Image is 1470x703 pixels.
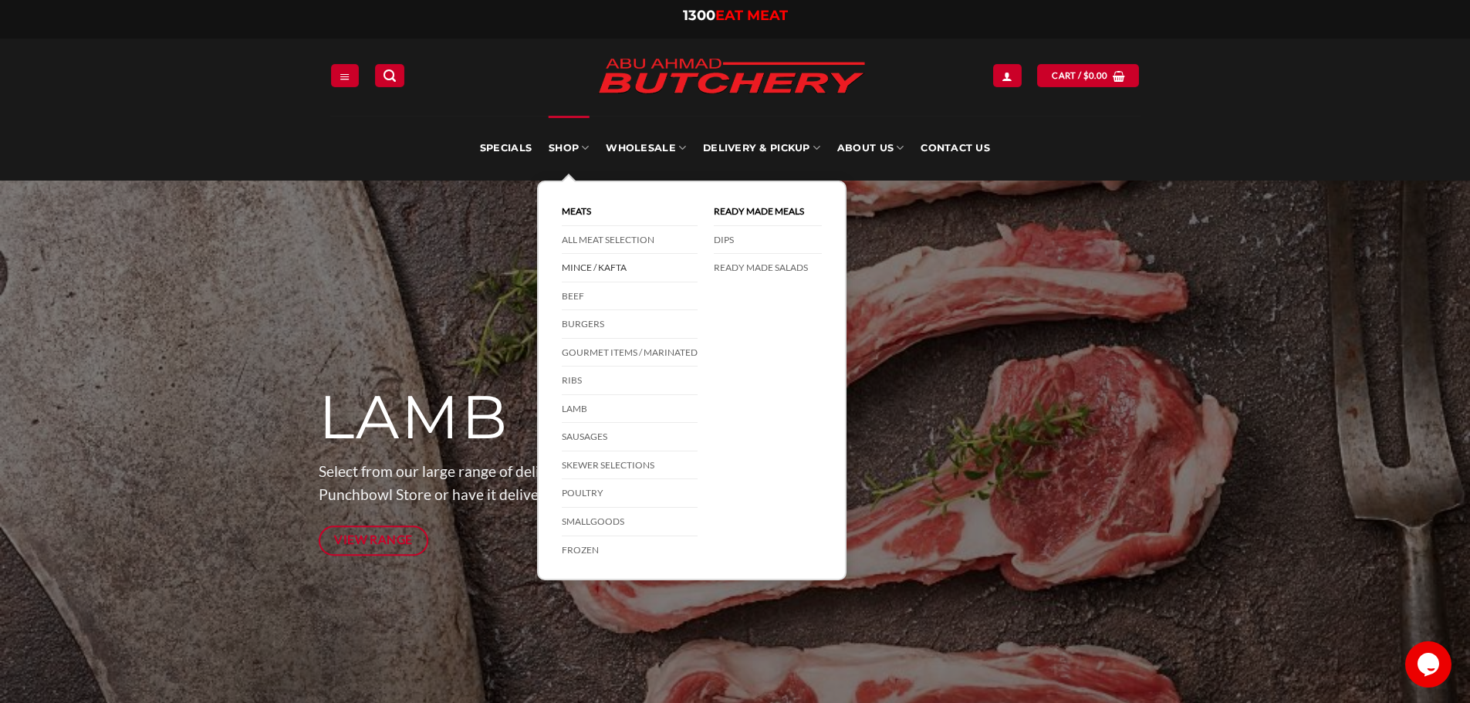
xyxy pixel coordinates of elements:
a: Ready Made Meals [714,198,822,226]
a: Ribs [562,367,698,395]
a: Login [993,64,1021,86]
span: Cart / [1052,69,1107,83]
a: Burgers [562,310,698,339]
a: Skewer Selections [562,451,698,480]
a: Menu [331,64,359,86]
a: Poultry [562,479,698,508]
span: Select from our large range of delicious Order online & collect from our Punchbowl Store or have ... [319,462,817,504]
a: DIPS [714,226,822,255]
a: Specials [480,116,532,181]
a: View cart [1037,64,1139,86]
a: Sausages [562,423,698,451]
iframe: chat widget [1405,641,1455,688]
a: Frozen [562,536,698,564]
a: View Range [319,526,429,556]
span: LAMB [319,380,509,455]
img: Abu Ahmad Butchery [585,48,878,106]
a: Delivery & Pickup [703,116,820,181]
a: Beef [562,282,698,311]
a: 1300EAT MEAT [683,7,788,24]
a: Gourmet Items / Marinated [562,339,698,367]
a: Mince / Kafta [562,254,698,282]
a: Wholesale [606,116,686,181]
a: Smallgoods [562,508,698,536]
span: EAT MEAT [715,7,788,24]
a: Meats [562,198,698,226]
a: Ready Made Salads [714,254,822,282]
a: SHOP [549,116,589,181]
bdi: 0.00 [1083,70,1108,80]
a: About Us [837,116,904,181]
a: Lamb [562,395,698,424]
a: Contact Us [921,116,990,181]
span: View Range [334,530,413,549]
a: All Meat Selection [562,226,698,255]
span: $ [1083,69,1089,83]
a: Search [375,64,404,86]
span: 1300 [683,7,715,24]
